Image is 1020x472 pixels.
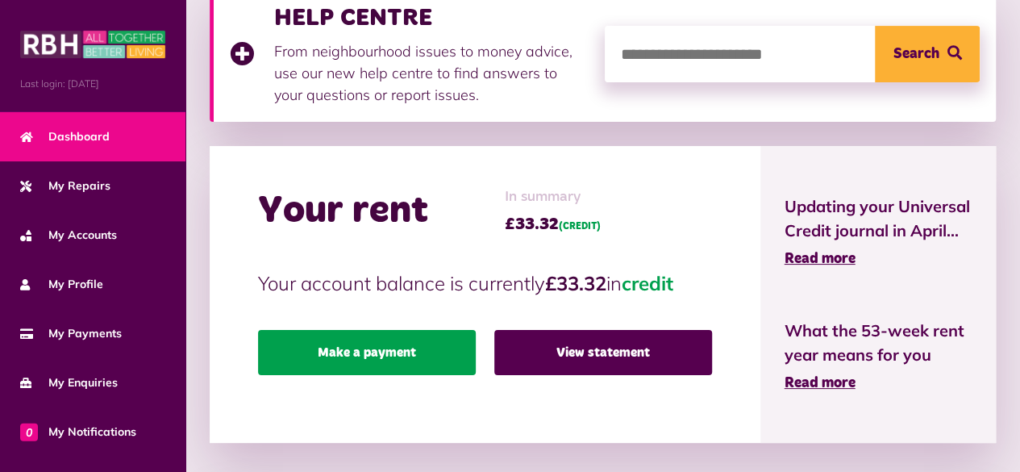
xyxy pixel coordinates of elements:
span: My Notifications [20,424,136,441]
span: My Accounts [20,227,117,244]
p: From neighbourhood issues to money advice, use our new help centre to find answers to your questi... [274,40,589,106]
span: What the 53-week rent year means for you [785,319,972,367]
span: My Profile [20,276,103,293]
span: Search [893,26,939,82]
span: (CREDIT) [559,222,601,232]
img: MyRBH [20,28,165,61]
a: What the 53-week rent year means for you Read more [785,319,972,395]
a: View statement [494,330,712,375]
a: Updating your Universal Credit journal in April... Read more [785,194,972,270]
a: Make a payment [258,330,476,375]
span: My Payments [20,325,122,342]
p: Your account balance is currently in [258,269,712,298]
h3: HELP CENTRE [274,3,589,32]
span: Updating your Universal Credit journal in April... [785,194,972,243]
span: 0 [20,423,38,441]
span: Read more [785,252,856,266]
span: Read more [785,376,856,391]
span: In summary [505,186,601,208]
h2: Your rent [258,188,428,235]
span: My Repairs [20,178,110,194]
button: Search [875,26,980,82]
span: credit [622,271,673,295]
span: Dashboard [20,128,110,145]
span: £33.32 [505,212,601,236]
span: My Enquiries [20,374,118,391]
span: Last login: [DATE] [20,77,165,91]
strong: £33.32 [545,271,606,295]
